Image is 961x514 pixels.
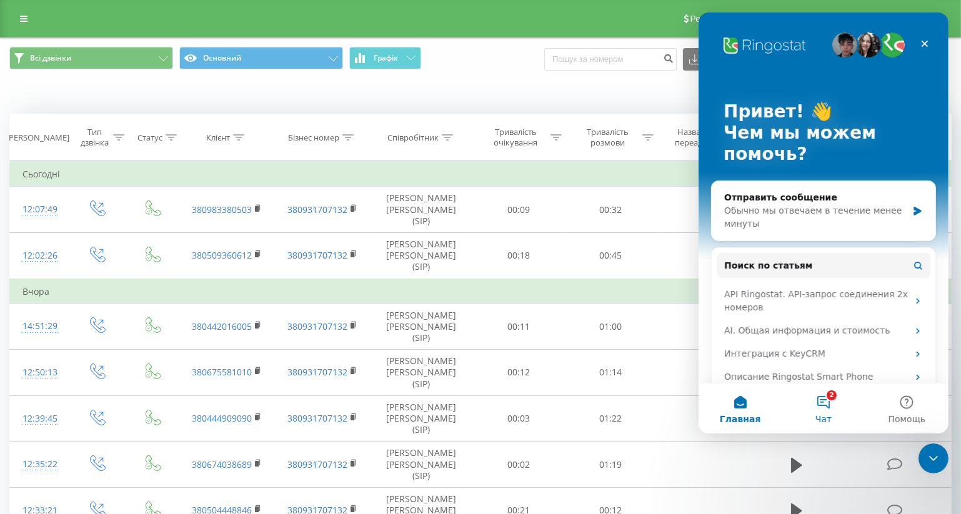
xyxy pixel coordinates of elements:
a: 380444909090 [192,412,252,424]
div: 12:50:13 [22,360,56,385]
button: Основний [179,47,343,69]
a: 380509360612 [192,249,252,261]
td: [PERSON_NAME] [PERSON_NAME] (SIP) [370,187,473,233]
td: 00:12 [473,350,565,396]
button: Експорт [683,48,750,71]
span: Графік [374,54,398,62]
span: Реферальна програма [690,14,782,24]
td: 00:11 [473,304,565,350]
div: 12:39:45 [22,407,56,431]
td: 00:32 [565,187,657,233]
input: Пошук за номером [544,48,677,71]
td: 01:19 [565,442,657,488]
div: 12:02:26 [22,244,56,268]
a: 380931707132 [287,412,347,424]
td: 01:22 [565,395,657,442]
td: [PERSON_NAME] [PERSON_NAME] (SIP) [370,350,473,396]
button: Графік [349,47,421,69]
td: 00:45 [565,232,657,279]
td: 00:02 [473,442,565,488]
a: 380931707132 [287,320,347,332]
button: Всі дзвінки [9,47,173,69]
div: 14:51:29 [22,314,56,339]
td: Вчора [10,279,952,304]
div: Клієнт [206,132,230,143]
iframe: Intercom live chat [699,12,949,433]
a: 380983380503 [192,204,252,215]
td: [PERSON_NAME] [PERSON_NAME] (SIP) [370,442,473,488]
td: [PERSON_NAME] [PERSON_NAME] (SIP) [370,304,473,350]
div: Співробітник [387,132,439,143]
td: 01:00 [565,304,657,350]
td: 00:03 [473,395,565,442]
td: 00:18 [473,232,565,279]
iframe: Intercom live chat [919,443,949,473]
td: Сьогодні [10,162,952,187]
a: 380675581010 [192,366,252,378]
a: 380674038689 [192,458,252,470]
td: [PERSON_NAME] [PERSON_NAME] (SIP) [370,232,473,279]
div: 12:07:49 [22,197,56,222]
div: Тривалість очікування [484,127,547,148]
a: 380931707132 [287,249,347,261]
td: 01:14 [565,350,657,396]
div: Статус [137,132,162,143]
td: 00:09 [473,187,565,233]
a: 380931707132 [287,366,347,378]
div: [PERSON_NAME] [6,132,69,143]
div: 12:35:22 [22,452,56,477]
a: 380931707132 [287,204,347,215]
div: Бізнес номер [288,132,339,143]
td: [PERSON_NAME] [PERSON_NAME] (SIP) [370,395,473,442]
div: Тип дзвінка [79,127,109,148]
div: Тривалість розмови [576,127,639,148]
div: Назва схеми переадресації [668,127,735,148]
a: 380442016005 [192,320,252,332]
a: 380931707132 [287,458,347,470]
span: Всі дзвінки [30,53,71,63]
